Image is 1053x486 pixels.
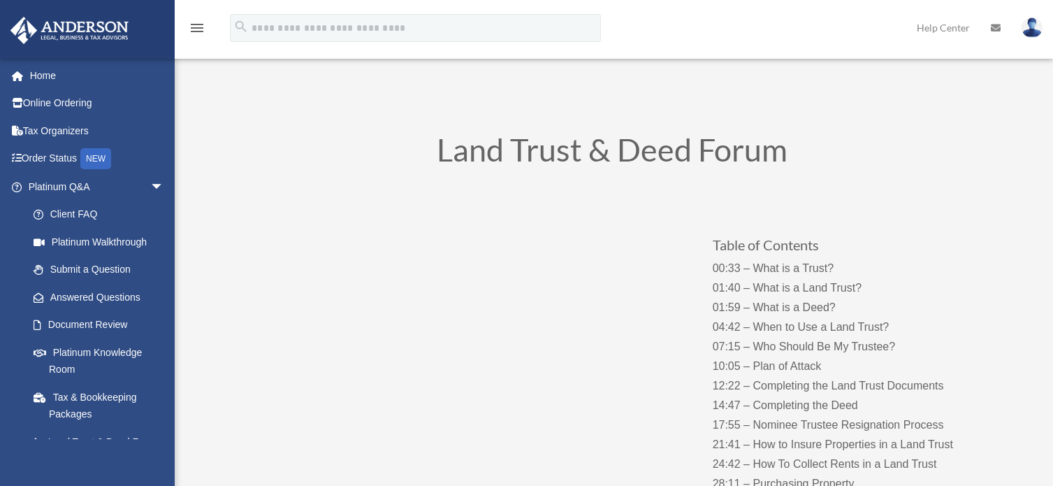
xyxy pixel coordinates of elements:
img: User Pic [1022,17,1043,38]
h1: Land Trust & Deed Forum [235,134,989,173]
a: menu [189,24,205,36]
h3: Table of Contents [713,238,989,259]
a: Online Ordering [10,90,185,117]
a: Answered Questions [20,283,185,311]
a: Home [10,62,185,90]
i: search [233,19,249,34]
a: Submit a Question [20,256,185,284]
span: arrow_drop_down [150,173,178,201]
a: Land Trust & Deed Forum [20,428,178,456]
a: Client FAQ [20,201,185,229]
a: Platinum Walkthrough [20,228,185,256]
img: Anderson Advisors Platinum Portal [6,17,133,44]
a: Tax Organizers [10,117,185,145]
a: Platinum Q&Aarrow_drop_down [10,173,185,201]
a: Document Review [20,311,185,339]
i: menu [189,20,205,36]
a: Platinum Knowledge Room [20,338,185,383]
a: Order StatusNEW [10,145,185,173]
div: NEW [80,148,111,169]
a: Tax & Bookkeeping Packages [20,383,185,428]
